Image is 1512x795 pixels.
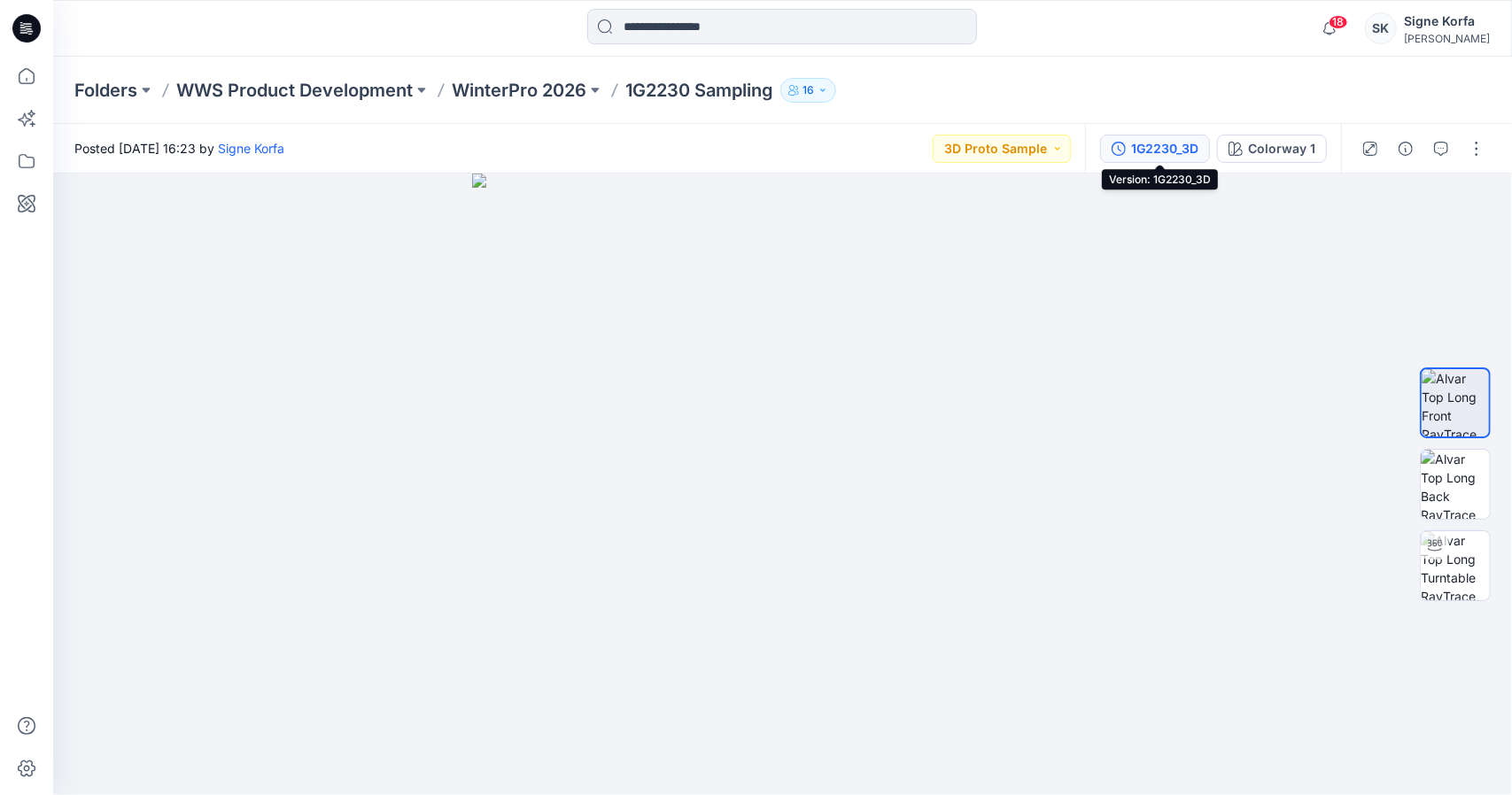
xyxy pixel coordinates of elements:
div: Signe Korfa [1404,11,1490,32]
button: 16 [780,78,836,103]
img: Alvar Top Long Front RayTrace [1422,369,1489,436]
img: Alvar Top Long Turntable RayTrace [1421,531,1490,600]
span: Posted [DATE] 16:23 by [74,139,284,158]
button: Colorway 1 [1217,135,1327,163]
img: Alvar Top Long Back RayTrace [1421,450,1490,519]
div: 1G2230_3D [1131,139,1198,158]
a: Signe Korfa [218,141,284,156]
img: eyJhbGciOiJIUzI1NiIsImtpZCI6IjAiLCJzbHQiOiJzZXMiLCJ0eXAiOiJKV1QifQ.eyJkYXRhIjp7InR5cGUiOiJzdG9yYW... [472,174,1094,795]
div: [PERSON_NAME] [1404,32,1490,45]
a: WWS Product Development [176,78,413,103]
button: Details [1392,135,1420,163]
button: 1G2230_3D [1100,135,1210,163]
p: 16 [803,81,814,100]
p: 1G2230 Sampling [625,78,773,103]
div: Colorway 1 [1248,139,1315,158]
span: 18 [1329,15,1348,29]
a: Folders [74,78,137,103]
a: WinterPro 2026 [452,78,586,103]
div: SK [1365,12,1397,44]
